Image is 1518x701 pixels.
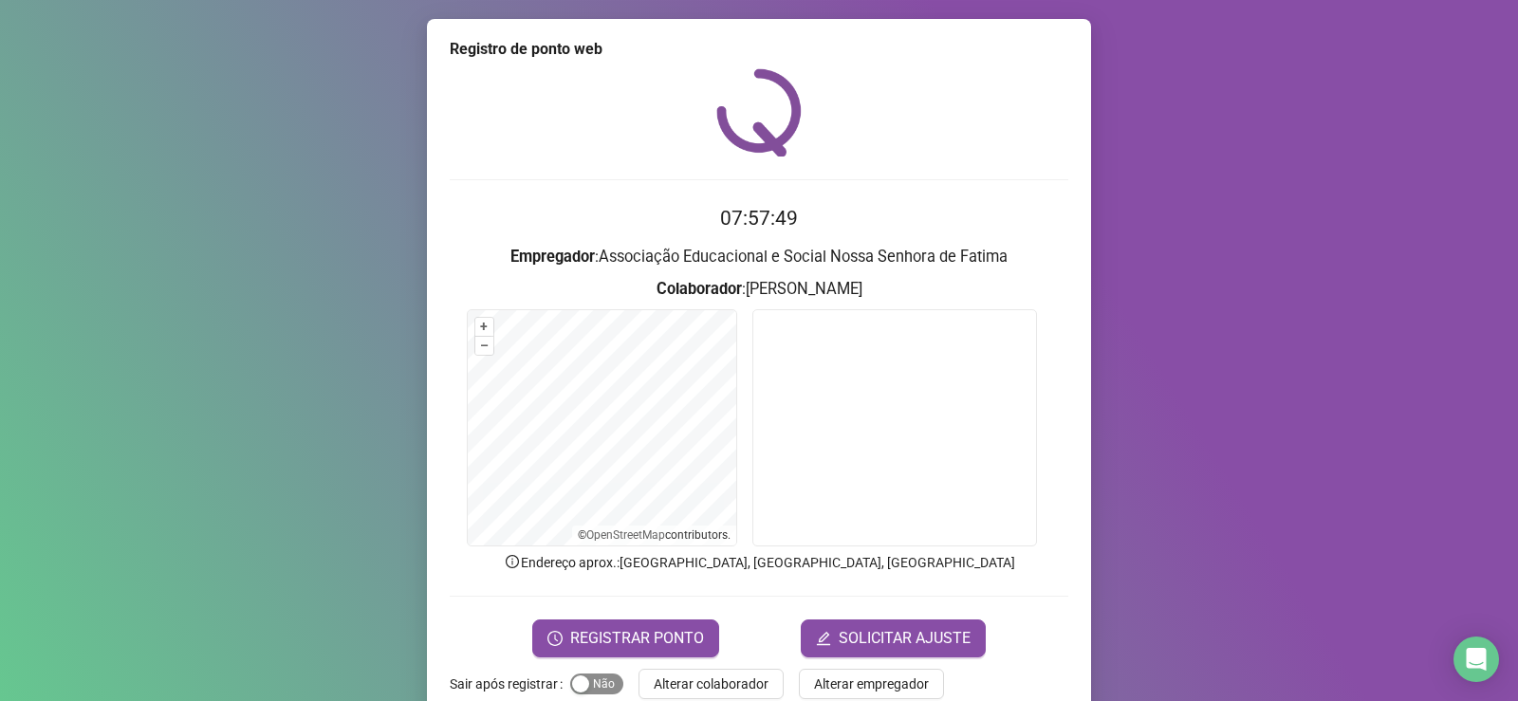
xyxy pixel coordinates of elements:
div: Open Intercom Messenger [1453,636,1499,682]
label: Sair após registrar [450,669,570,699]
span: info-circle [504,553,521,570]
strong: Empregador [510,248,595,266]
button: – [475,337,493,355]
span: REGISTRAR PONTO [570,627,704,650]
button: editSOLICITAR AJUSTE [801,619,986,657]
span: Alterar empregador [814,673,929,694]
h3: : [PERSON_NAME] [450,277,1068,302]
time: 07:57:49 [720,207,798,230]
span: edit [816,631,831,646]
li: © contributors. [578,528,731,542]
img: QRPoint [716,68,802,157]
button: Alterar colaborador [639,669,784,699]
button: + [475,318,493,336]
span: clock-circle [547,631,563,646]
a: OpenStreetMap [586,528,665,542]
div: Registro de ponto web [450,38,1068,61]
button: Alterar empregador [799,669,944,699]
strong: Colaborador [657,280,742,298]
p: Endereço aprox. : [GEOGRAPHIC_DATA], [GEOGRAPHIC_DATA], [GEOGRAPHIC_DATA] [450,552,1068,573]
span: Alterar colaborador [654,673,768,694]
button: REGISTRAR PONTO [532,619,719,657]
h3: : Associação Educacional e Social Nossa Senhora de Fatima [450,245,1068,269]
span: SOLICITAR AJUSTE [839,627,971,650]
